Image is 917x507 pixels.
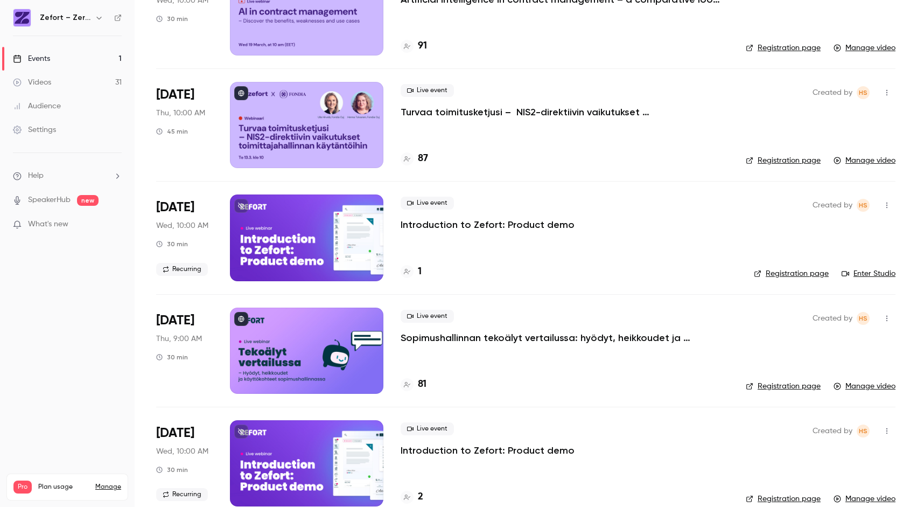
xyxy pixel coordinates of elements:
a: Registration page [746,43,821,53]
div: 30 min [156,15,188,23]
span: new [77,195,99,206]
h4: 87 [418,151,428,166]
span: Help [28,170,44,182]
a: Introduction to Zefort: Product demo [401,444,575,457]
span: Pro [13,481,32,494]
span: HS [859,199,867,212]
span: HS [859,425,867,437]
div: Events [13,53,50,64]
span: Created by [813,86,852,99]
span: Plan usage [38,483,89,491]
span: Thu, 10:00 AM [156,108,205,119]
h6: Zefort – Zero-Effort Contract Management [40,12,90,23]
li: help-dropdown-opener [13,170,122,182]
span: Wed, 10:00 AM [156,220,208,231]
a: Enter Studio [842,268,895,279]
span: Live event [401,422,454,435]
a: 81 [401,377,426,392]
span: Wed, 10:00 AM [156,446,208,457]
img: Zefort – Zero-Effort Contract Management [13,9,31,26]
span: Created by [813,312,852,325]
span: [DATE] [156,199,194,216]
iframe: Noticeable Trigger [109,220,122,230]
div: Settings [13,124,56,135]
div: Feb 12 Wed, 10:00 AM (Europe/Helsinki) [156,420,213,506]
span: Heikki Sivonen [857,312,870,325]
div: 30 min [156,240,188,248]
span: Recurring [156,263,208,276]
span: [DATE] [156,425,194,442]
a: Introduction to Zefort: Product demo [401,218,575,231]
h4: 81 [418,377,426,392]
a: Registration page [746,381,821,392]
a: 87 [401,151,428,166]
span: Live event [401,197,454,210]
span: [DATE] [156,86,194,103]
span: HS [859,86,867,99]
div: 30 min [156,353,188,362]
a: Manage video [834,155,895,166]
a: Registration page [746,155,821,166]
h4: 2 [418,490,423,504]
a: Registration page [746,494,821,504]
div: Videos [13,77,51,88]
a: 1 [401,265,422,279]
div: Audience [13,101,61,112]
span: [DATE] [156,312,194,329]
div: Feb 19 Wed, 10:00 AM (Europe/Helsinki) [156,195,213,281]
a: SpeakerHub [28,195,71,206]
span: Live event [401,84,454,97]
a: 91 [401,39,427,53]
span: HS [859,312,867,325]
span: Created by [813,425,852,437]
span: Heikki Sivonen [857,86,870,99]
a: Registration page [754,268,829,279]
h4: 1 [418,265,422,279]
a: Manage [95,483,121,491]
div: 30 min [156,466,188,474]
span: Created by [813,199,852,212]
a: Turvaa toimitusketjusi – NIS2-direktiivin vaikutukset toimittajahallinnan käytäntöihin [401,106,724,119]
a: Manage video [834,494,895,504]
a: 2 [401,490,423,504]
a: Manage video [834,381,895,392]
span: Live event [401,310,454,323]
div: Mar 13 Thu, 10:00 AM (Europe/Helsinki) [156,82,213,168]
div: 45 min [156,127,188,136]
span: Heikki Sivonen [857,425,870,437]
div: Feb 13 Thu, 9:00 AM (Europe/Helsinki) [156,308,213,394]
a: Sopimushallinnan tekoälyt vertailussa: hyödyt, heikkoudet ja käyttökohteet [401,331,724,344]
span: Heikki Sivonen [857,199,870,212]
span: What's new [28,219,68,230]
a: Manage video [834,43,895,53]
span: Recurring [156,488,208,501]
span: Thu, 9:00 AM [156,334,202,344]
h4: 91 [418,39,427,53]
